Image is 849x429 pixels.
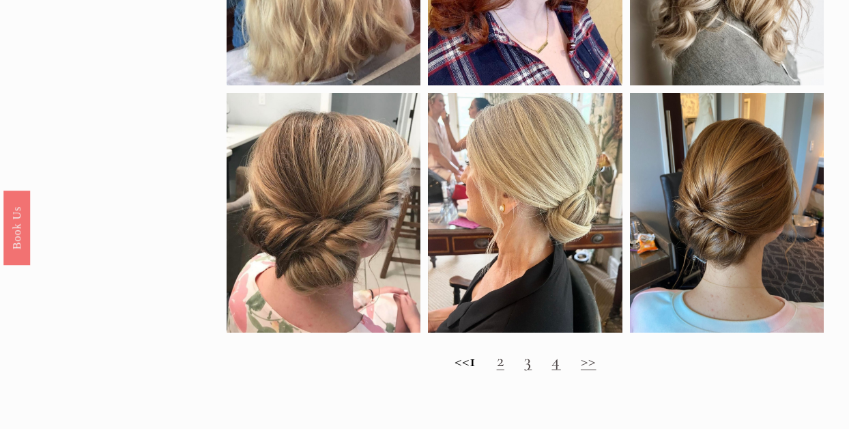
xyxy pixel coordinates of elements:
[497,350,504,371] a: 2
[3,191,30,265] a: Book Us
[227,350,823,371] h2: <<
[551,350,560,371] a: 4
[524,350,532,371] a: 3
[470,350,476,371] strong: 1
[581,350,596,371] a: >>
